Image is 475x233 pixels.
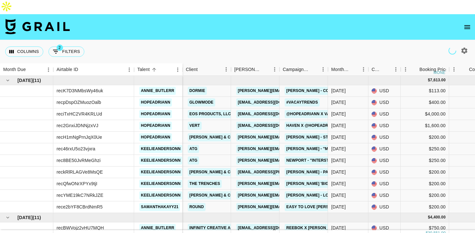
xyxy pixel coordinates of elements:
[401,85,449,97] div: $113.00
[331,63,350,76] div: Month Due
[368,167,401,178] div: USD
[139,168,182,176] a: keelieandersonn
[285,110,366,118] a: @hopeadriann x Vanilla Cashmere
[401,201,449,213] div: $200.00
[401,120,449,132] div: $1,600.00
[331,225,346,231] div: Jul '25
[188,157,199,165] a: ATG
[188,133,244,141] a: [PERSON_NAME] & Co LLC
[331,134,346,140] div: Jun '25
[270,65,280,74] button: Menu
[236,203,342,211] a: [PERSON_NAME][EMAIL_ADDRESS][DOMAIN_NAME]
[57,192,103,198] div: recYME19kC7NRkJZE
[188,110,233,118] a: EOS Products, LLC
[33,214,41,221] span: ( 11 )
[285,145,368,153] a: [PERSON_NAME] - "married in a year"
[236,133,375,141] a: [PERSON_NAME][EMAIL_ADDRESS][PERSON_NAME][DOMAIN_NAME]
[430,215,446,220] div: 4,400.00
[285,98,320,106] a: #VacayTrends
[285,191,363,199] a: [PERSON_NAME] - Love of My Night
[449,65,459,74] button: Menu
[198,65,207,74] button: Sort
[448,46,457,56] span: Refreshing clients, campaigns...
[188,224,246,232] a: Infinity Creative Agency
[331,192,346,198] div: Jun '25
[401,143,449,155] div: $250.00
[236,122,309,130] a: [EMAIL_ADDRESS][DOMAIN_NAME]
[401,167,449,178] div: $200.00
[280,63,328,76] div: Campaign (Type)
[221,65,231,74] button: Menu
[57,63,78,76] div: Airtable ID
[331,111,346,117] div: Jun '25
[236,168,342,176] a: [EMAIL_ADDRESS][PERSON_NAME][DOMAIN_NAME]
[139,180,182,188] a: keelieandersonn
[139,157,182,165] a: keelieandersonn
[150,65,159,74] button: Sort
[285,133,369,141] a: [PERSON_NAME] - Standing In The Sun
[139,224,176,232] a: annie_butlerr
[368,178,401,190] div: USD
[57,99,101,106] div: recpDspOZMuozOalb
[401,178,449,190] div: $200.00
[368,63,401,76] div: Currency
[401,155,449,167] div: $250.00
[285,168,348,176] a: [PERSON_NAME] - Party Girl
[236,87,342,95] a: [PERSON_NAME][EMAIL_ADDRESS][DOMAIN_NAME]
[331,169,346,175] div: Jun '25
[430,77,446,83] div: 7,613.00
[285,180,341,188] a: [PERSON_NAME] 'Big Sky'
[401,108,449,120] div: $4,000.00
[328,63,368,76] div: Month Due
[17,214,33,221] span: [DATE]
[428,215,430,220] div: $
[331,122,346,129] div: Jun '25
[372,63,382,76] div: Currency
[236,191,375,199] a: [PERSON_NAME][EMAIL_ADDRESS][PERSON_NAME][DOMAIN_NAME]
[285,157,340,165] a: Newport - "Interstate"
[368,132,401,143] div: USD
[285,224,343,232] a: Reebok x [PERSON_NAME]
[137,63,150,76] div: Talent
[57,87,103,94] div: recK7D3NMbsWy46uk
[57,225,104,231] div: recBWVojz2vHU7MQH
[368,201,401,213] div: USD
[368,120,401,132] div: USD
[5,46,43,57] button: Select columns
[368,108,401,120] div: USD
[285,203,351,211] a: Easy To Love [PERSON_NAME]
[236,98,309,106] a: [EMAIL_ADDRESS][DOMAIN_NAME]
[188,203,206,211] a: Round
[331,157,346,164] div: Jun '25
[188,180,222,188] a: The Trenches
[188,87,207,95] a: Dormie
[461,21,474,34] button: open drawer
[57,111,102,117] div: reciTxHC2VR4KRLUd
[183,63,231,76] div: Client
[331,180,346,187] div: Jun '25
[236,157,342,165] a: [PERSON_NAME][EMAIL_ADDRESS][DOMAIN_NAME]
[3,63,26,76] div: Month Due
[139,145,182,153] a: keelieandersonn
[48,46,84,57] button: Show filters
[139,203,180,211] a: samanthakayy21
[57,146,95,152] div: rec46rxU5o23vjxra
[57,169,103,175] div: reckRlRLAGVe8MsQE
[188,191,244,199] a: [PERSON_NAME] & Co LLC
[186,63,198,76] div: Client
[331,204,346,210] div: Jun '25
[236,224,309,232] a: [EMAIL_ADDRESS][DOMAIN_NAME]
[139,133,172,141] a: hopeadriann
[283,63,309,76] div: Campaign (Type)
[57,180,97,187] div: recQfwONrXPYx9tjI
[285,87,462,95] a: [PERSON_NAME] - Content Creation Collab with Dormie Organic Usage Rights
[428,77,430,83] div: $
[331,87,346,94] div: Jun '25
[57,45,63,51] span: 2
[139,87,176,95] a: annie_butlerr
[188,145,199,153] a: ATG
[359,65,368,74] button: Menu
[17,77,33,84] span: [DATE]
[368,97,401,108] div: USD
[5,19,70,34] img: Grail Talent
